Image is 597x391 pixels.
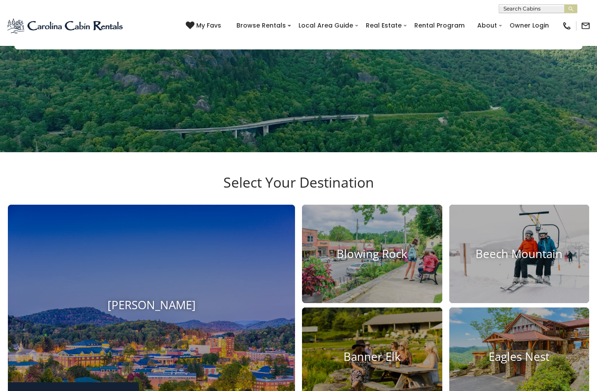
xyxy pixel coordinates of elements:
[505,19,553,32] a: Owner Login
[7,17,125,35] img: Blue-2.png
[8,299,295,312] h4: [PERSON_NAME]
[581,21,590,31] img: mail-regular-black.png
[473,19,501,32] a: About
[232,19,290,32] a: Browse Rentals
[449,205,590,303] a: Beech Mountain
[302,350,442,363] h4: Banner Elk
[302,247,442,261] h4: Blowing Rock
[410,19,469,32] a: Rental Program
[186,21,223,31] a: My Favs
[361,19,406,32] a: Real Estate
[449,247,590,261] h4: Beech Mountain
[302,205,442,303] a: Blowing Rock
[294,19,358,32] a: Local Area Guide
[449,350,590,363] h4: Eagles Nest
[7,174,590,205] h3: Select Your Destination
[562,21,572,31] img: phone-regular-black.png
[196,21,221,30] span: My Favs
